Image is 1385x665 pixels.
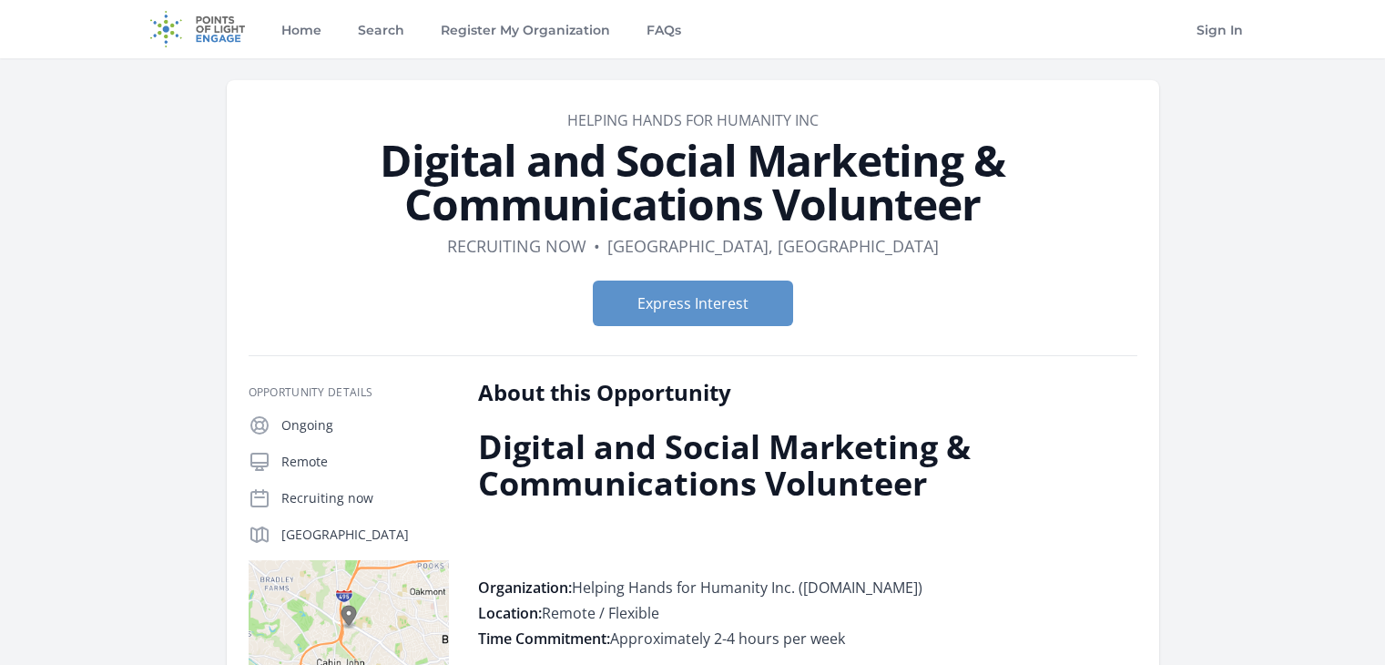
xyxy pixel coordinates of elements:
[281,526,449,544] p: [GEOGRAPHIC_DATA]
[478,429,1011,502] h1: Digital and Social Marketing & Communications Volunteer
[478,378,1011,407] h2: About this Opportunity
[281,489,449,507] p: Recruiting now
[447,233,586,259] dd: Recruiting now
[607,233,939,259] dd: [GEOGRAPHIC_DATA], [GEOGRAPHIC_DATA]
[249,138,1137,226] h1: Digital and Social Marketing & Communications Volunteer
[249,385,449,400] h3: Opportunity Details
[478,578,572,598] strong: Organization:
[478,575,1011,651] p: Helping Hands for Humanity Inc. ([DOMAIN_NAME]) Remote / Flexible Approximately 2-4 hours per week
[478,603,542,623] strong: Location:
[594,233,600,259] div: •
[567,110,819,130] a: Helping Hands for Humanity Inc
[478,629,610,649] strong: Time Commitment:
[281,416,449,435] p: Ongoing
[593,281,793,326] button: Express Interest
[281,453,449,471] p: Remote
